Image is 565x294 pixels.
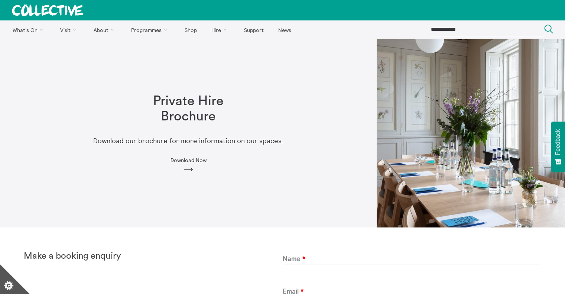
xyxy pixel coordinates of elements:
img: Observatory Library Meeting Set Up 1 [377,39,565,227]
a: Shop [178,20,203,39]
label: Name [283,255,542,263]
a: Support [237,20,270,39]
a: Visit [54,20,86,39]
a: What's On [6,20,52,39]
a: Programmes [125,20,177,39]
a: Hire [205,20,236,39]
h1: Private Hire Brochure [141,94,236,125]
a: About [87,20,123,39]
button: Feedback - Show survey [551,122,565,172]
strong: Make a booking enquiry [24,252,121,261]
span: Feedback [555,129,561,155]
p: Download our brochure for more information on our spaces. [93,137,283,145]
a: News [272,20,298,39]
span: Download Now [171,157,207,163]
